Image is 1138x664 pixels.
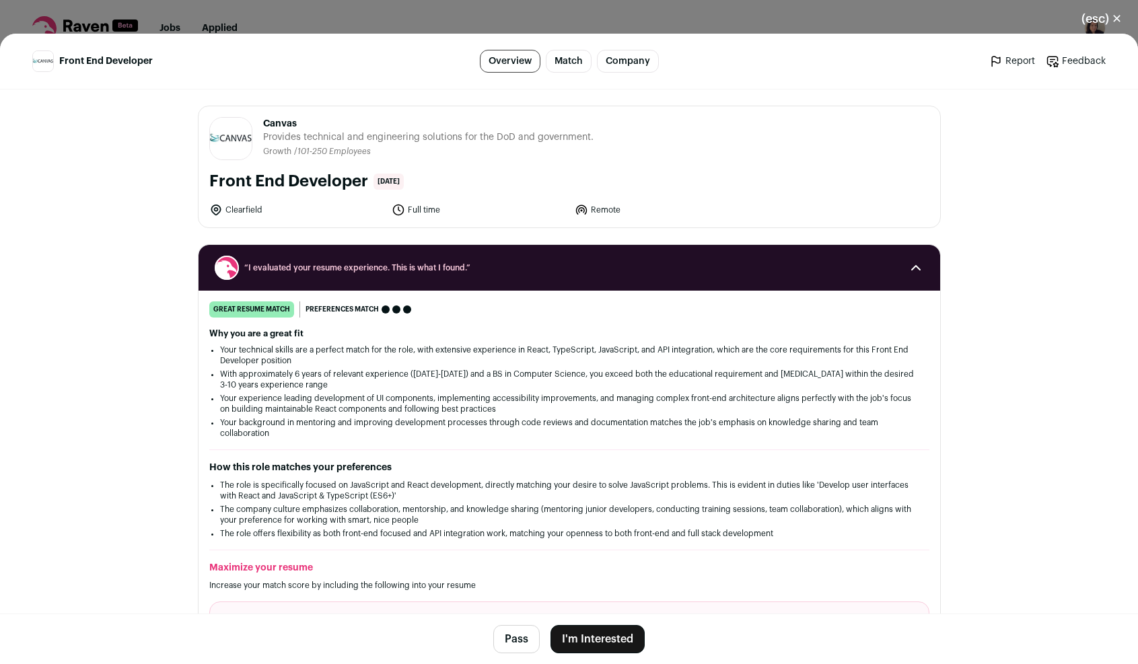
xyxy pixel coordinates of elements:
[480,50,540,73] a: Overview
[220,393,919,414] li: Your experience leading development of UI components, implementing accessibility improvements, an...
[209,203,384,217] li: Clearfield
[220,344,919,366] li: Your technical skills are a perfect match for the role, with extensive experience in React, TypeS...
[209,561,929,575] h2: Maximize your resume
[989,54,1035,68] a: Report
[33,51,53,71] img: d48e3b1e43a2a57e677f3951d7c28a41a8ab6febaa819d5d5fedd97795992b02.jpg
[575,203,750,217] li: Remote
[306,303,379,316] span: Preferences match
[263,131,594,144] span: Provides technical and engineering solutions for the DoD and government.
[550,625,645,653] button: I'm Interested
[263,147,294,157] li: Growth
[220,369,919,390] li: With approximately 6 years of relevant experience ([DATE]-[DATE]) and a BS in Computer Science, y...
[209,301,294,318] div: great resume match
[493,625,540,653] button: Pass
[294,147,371,157] li: /
[209,171,368,192] h1: Front End Developer
[263,117,594,131] span: Canvas
[209,328,929,339] h2: Why you are a great fit
[546,50,592,73] a: Match
[209,580,929,591] p: Increase your match score by including the following into your resume
[220,480,919,501] li: The role is specifically focused on JavaScript and React development, directly matching your desi...
[220,528,919,539] li: The role offers flexibility as both front-end focused and API integration work, matching your ope...
[210,118,252,159] img: d48e3b1e43a2a57e677f3951d7c28a41a8ab6febaa819d5d5fedd97795992b02.jpg
[244,262,894,273] span: “I evaluated your resume experience. This is what I found.”
[374,174,404,190] span: [DATE]
[209,461,929,474] h2: How this role matches your preferences
[220,417,919,439] li: Your background in mentoring and improving development processes through code reviews and documen...
[59,54,153,68] span: Front End Developer
[1065,4,1138,34] button: Close modal
[597,50,659,73] a: Company
[392,203,567,217] li: Full time
[1046,54,1106,68] a: Feedback
[220,504,919,525] li: The company culture emphasizes collaboration, mentorship, and knowledge sharing (mentoring junior...
[297,147,371,155] span: 101-250 Employees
